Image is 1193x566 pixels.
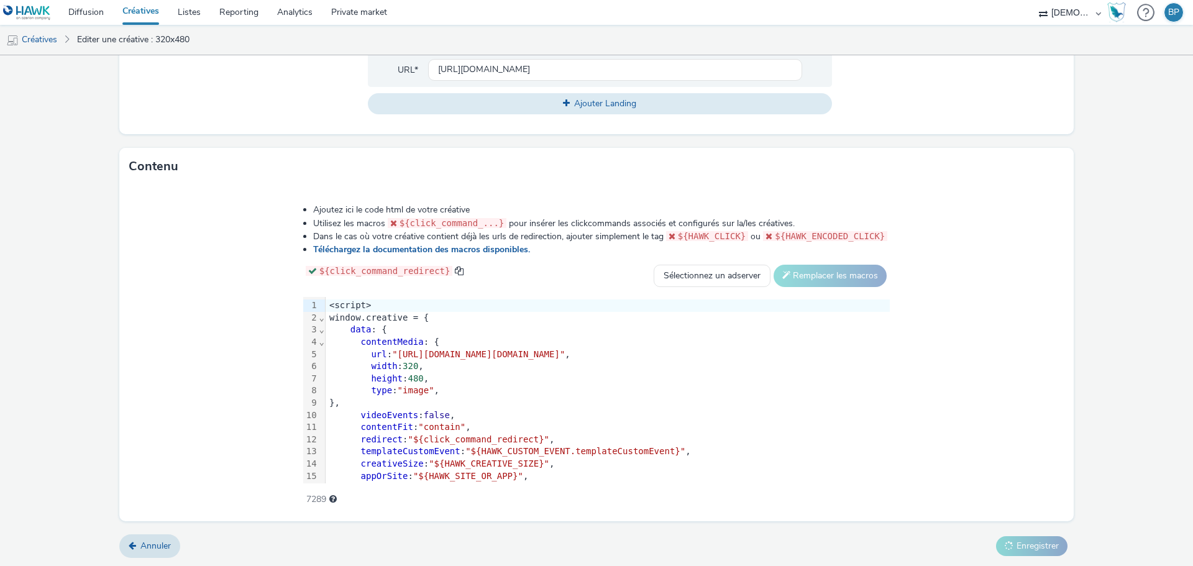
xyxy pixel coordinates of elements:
div: : , [326,458,890,470]
button: Remplacer les macros [774,265,887,287]
div: 5 [303,349,319,361]
span: "contain" [418,422,465,432]
div: : , [326,434,890,446]
div: 16 [303,482,319,495]
button: Enregistrer [996,536,1067,556]
span: ${click_command_...} [400,218,505,228]
span: redirect [361,434,403,444]
span: false [424,410,450,420]
span: Enregistrer [1017,540,1059,552]
div: : , [326,385,890,397]
div: 9 [303,397,319,409]
span: url [371,349,386,359]
div: 1 [303,299,319,312]
div: 4 [303,336,319,349]
div: BP [1168,3,1179,22]
span: ${HAWK_CLICK} [678,231,746,241]
img: undefined Logo [3,5,51,21]
span: ${click_command_redirect} [319,266,450,276]
a: Editer une créative : 320x480 [71,25,196,55]
span: width [371,361,397,371]
span: templateCustomEvent [361,446,460,456]
span: 320 [403,361,418,371]
div: 8 [303,385,319,397]
span: contentMedia [361,337,424,347]
span: appOrSite [361,471,408,481]
span: "${HAWK_SSP_NAME}" [403,483,497,493]
div: Longueur maximale conseillée 3000 caractères. [329,493,337,506]
div: 14 [303,458,319,470]
span: data [350,324,372,334]
div: 13 [303,445,319,458]
span: copy to clipboard [455,267,464,275]
div: : , [326,445,890,458]
span: height [371,373,403,383]
div: 7 [303,373,319,385]
span: 480 [408,373,423,383]
span: Fold line [319,313,325,322]
span: "[URL][DOMAIN_NAME][DOMAIN_NAME]" [392,349,565,359]
span: contentFit [361,422,413,432]
div: 15 [303,470,319,483]
img: mobile [6,34,19,47]
span: "${click_command_redirect}" [408,434,549,444]
a: Hawk Academy [1107,2,1131,22]
div: : , [326,421,890,434]
h3: Contenu [129,157,178,176]
div: : , [326,360,890,373]
img: Hawk Academy [1107,2,1126,22]
div: <script> [326,299,890,312]
div: 10 [303,409,319,422]
span: videoEvents [361,410,419,420]
div: window.creative = { [326,312,890,324]
span: "image" [398,385,434,395]
div: : [326,482,890,495]
span: sspName [361,483,398,493]
div: 2 [303,312,319,324]
div: 3 [303,324,319,336]
span: creativeSize [361,459,424,468]
div: : { [326,336,890,349]
a: Téléchargez la documentation des macros disponibles. [313,244,535,255]
div: 6 [303,360,319,373]
input: url... [428,59,802,81]
div: 11 [303,421,319,434]
div: 12 [303,434,319,446]
button: Ajouter Landing [368,93,832,114]
span: ${HAWK_ENCODED_CLICK} [775,231,885,241]
span: "${HAWK_CREATIVE_SIZE}" [429,459,549,468]
span: Annuler [140,540,171,552]
span: "${HAWK_SITE_OR_APP}" [413,471,523,481]
a: Annuler [119,534,180,558]
span: Fold line [319,337,325,347]
span: Fold line [319,324,325,334]
div: }, [326,397,890,409]
div: : { [326,324,890,336]
span: type [371,385,392,395]
div: : , [326,349,890,361]
span: 7289 [306,493,326,506]
li: Dans le cas où votre créative contient déjà les urls de redirection, ajouter simplement le tag ou [313,230,890,243]
div: : , [326,470,890,483]
span: "${HAWK_CUSTOM_EVENT.templateCustomEvent}" [465,446,685,456]
div: : , [326,409,890,422]
li: Ajoutez ici le code html de votre créative [313,204,890,216]
div: : , [326,373,890,385]
li: Utilisez les macros pour insérer les clickcommands associés et configurés sur la/les créatives. [313,217,890,230]
span: Ajouter Landing [574,98,636,109]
